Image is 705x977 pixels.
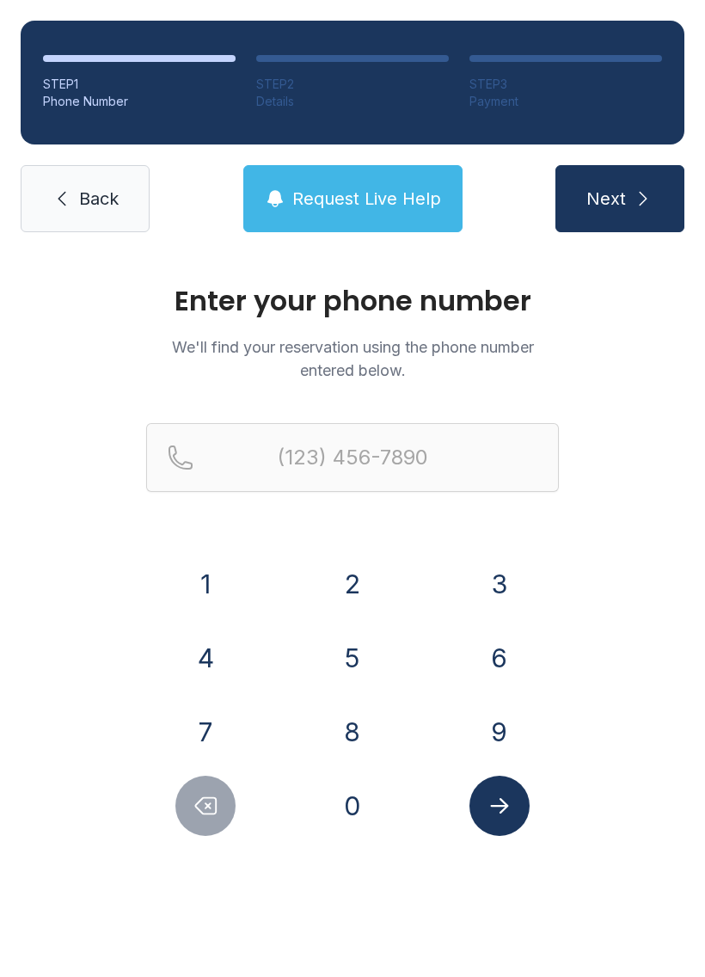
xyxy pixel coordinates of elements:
[256,76,449,93] div: STEP 2
[469,628,530,688] button: 6
[322,702,383,762] button: 8
[469,702,530,762] button: 9
[322,628,383,688] button: 5
[469,554,530,614] button: 3
[322,776,383,836] button: 0
[175,554,236,614] button: 1
[146,335,559,382] p: We'll find your reservation using the phone number entered below.
[292,187,441,211] span: Request Live Help
[175,702,236,762] button: 7
[146,423,559,492] input: Reservation phone number
[175,628,236,688] button: 4
[175,776,236,836] button: Delete number
[256,93,449,110] div: Details
[146,287,559,315] h1: Enter your phone number
[469,76,662,93] div: STEP 3
[43,93,236,110] div: Phone Number
[79,187,119,211] span: Back
[469,93,662,110] div: Payment
[586,187,626,211] span: Next
[322,554,383,614] button: 2
[469,776,530,836] button: Submit lookup form
[43,76,236,93] div: STEP 1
